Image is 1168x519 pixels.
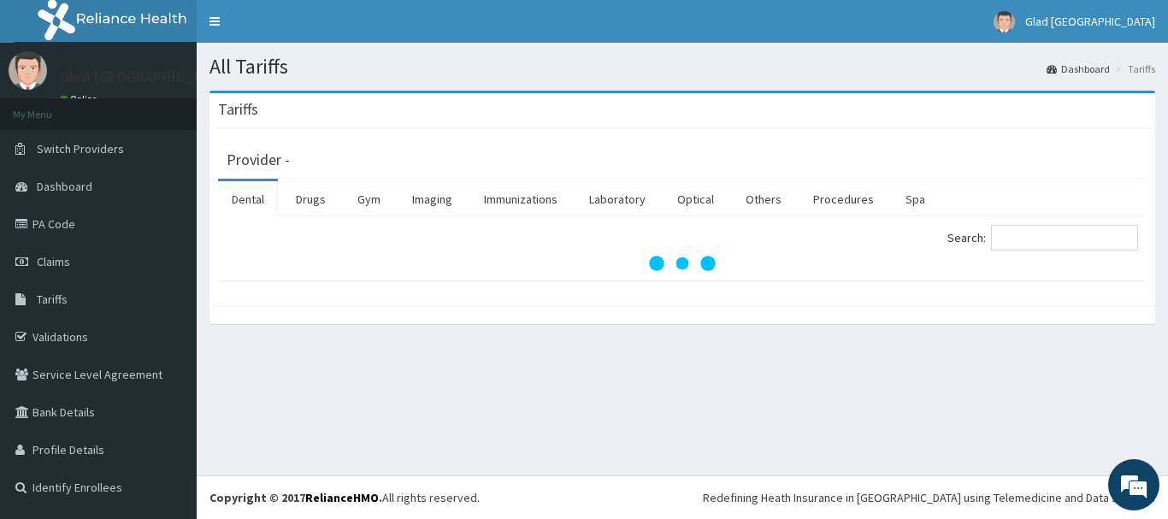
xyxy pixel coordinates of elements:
img: User Image [9,51,47,90]
strong: Copyright © 2017 . [209,490,382,505]
a: Gym [344,181,394,217]
a: RelianceHMO [305,490,379,505]
a: Dental [218,181,278,217]
span: Switch Providers [37,141,124,156]
img: User Image [994,11,1015,32]
input: Search: [991,225,1138,251]
a: Others [732,181,795,217]
a: Laboratory [575,181,659,217]
svg: audio-loading [648,229,717,298]
a: Procedures [799,181,888,217]
label: Search: [947,225,1138,251]
span: Tariffs [37,292,68,307]
footer: All rights reserved. [197,475,1168,519]
a: Online [60,93,101,105]
span: Dashboard [37,179,92,194]
a: Immunizations [470,181,571,217]
a: Dashboard [1047,62,1110,76]
a: Optical [664,181,728,217]
a: Spa [892,181,939,217]
p: Glad [GEOGRAPHIC_DATA] [60,69,234,85]
span: Claims [37,254,70,269]
h3: Provider - [227,152,290,168]
a: Drugs [282,181,339,217]
a: Imaging [398,181,466,217]
li: Tariffs [1112,62,1155,76]
h3: Tariffs [218,102,258,117]
h1: All Tariffs [209,56,1155,78]
div: Redefining Heath Insurance in [GEOGRAPHIC_DATA] using Telemedicine and Data Science! [703,489,1155,506]
span: Glad [GEOGRAPHIC_DATA] [1025,14,1155,29]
